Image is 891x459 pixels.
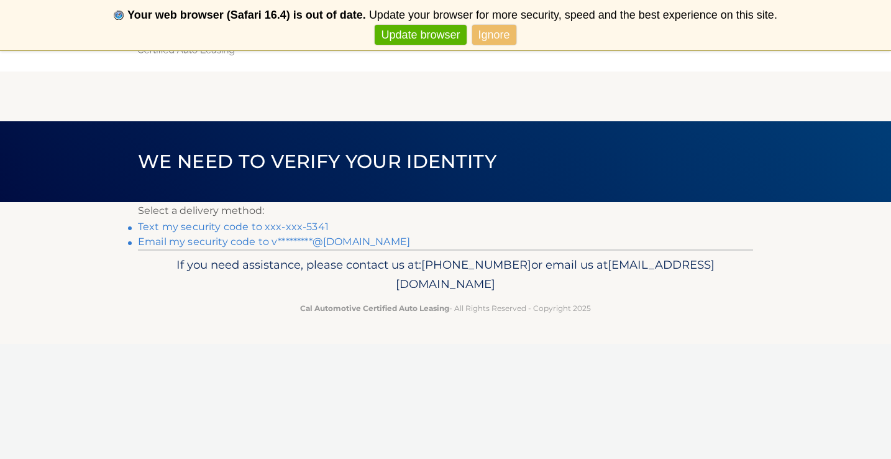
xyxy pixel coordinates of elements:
[138,150,496,173] span: We need to verify your identity
[472,25,516,45] a: Ignore
[138,236,410,248] a: Email my security code to v*********@[DOMAIN_NAME]
[138,221,329,233] a: Text my security code to xxx-xxx-5341
[369,9,777,21] span: Update your browser for more security, speed and the best experience on this site.
[300,304,449,313] strong: Cal Automotive Certified Auto Leasing
[146,302,745,315] p: - All Rights Reserved - Copyright 2025
[138,202,753,220] p: Select a delivery method:
[375,25,466,45] a: Update browser
[127,9,366,21] b: Your web browser (Safari 16.4) is out of date.
[146,255,745,295] p: If you need assistance, please contact us at: or email us at
[421,257,531,272] span: [PHONE_NUMBER]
